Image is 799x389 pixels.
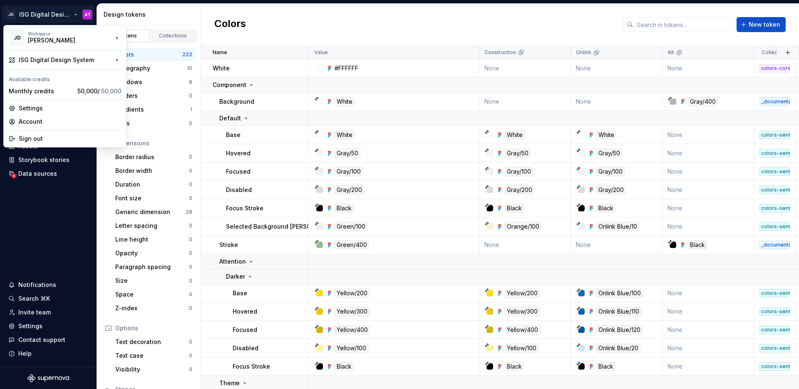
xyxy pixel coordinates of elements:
[10,30,25,45] div: JD
[19,104,121,112] div: Settings
[28,36,99,45] div: [PERSON_NAME]
[19,117,121,126] div: Account
[28,31,113,36] div: Workspace
[19,56,113,64] div: ISG Digital Design System
[9,87,74,95] div: Monthly credits
[5,71,124,85] div: Available credits
[77,87,121,95] span: 50,000 /
[101,87,121,95] span: 50,000
[19,135,121,143] div: Sign out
